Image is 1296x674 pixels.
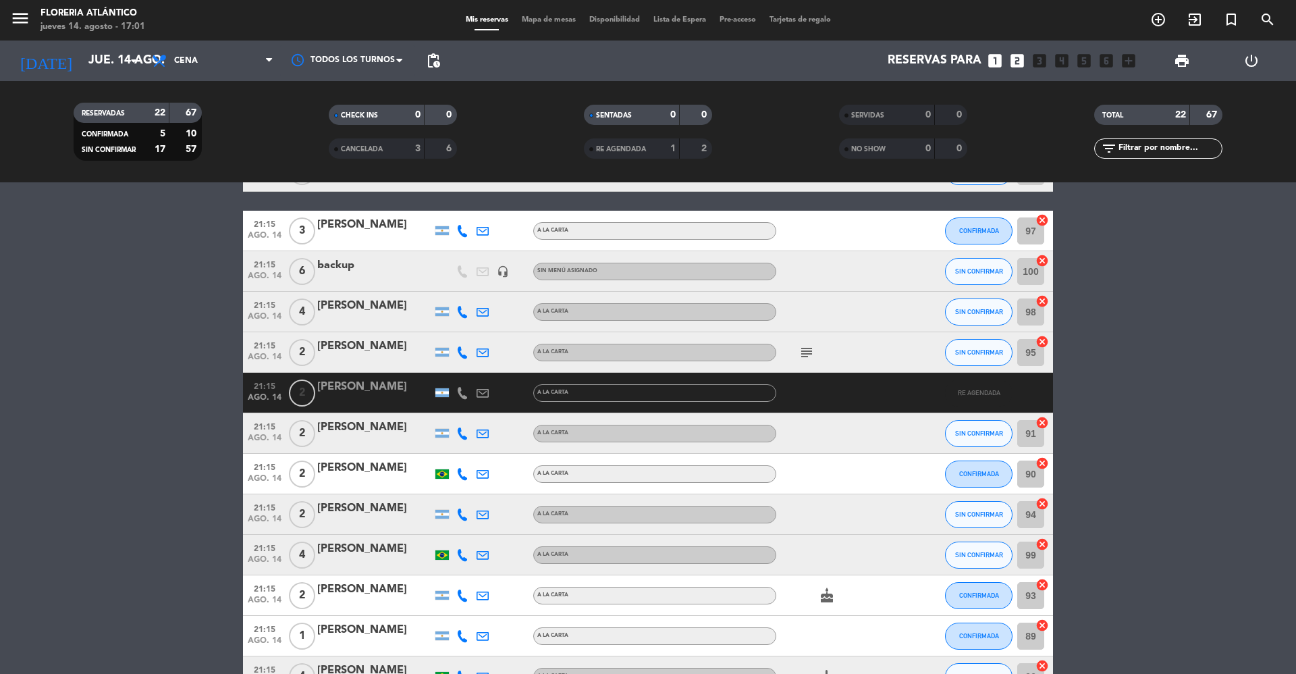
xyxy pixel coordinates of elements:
span: 21:15 [248,337,281,353]
span: CONFIRMADA [82,131,128,138]
span: print [1174,53,1190,69]
span: A LA CARTA [537,390,568,395]
span: CHECK INS [341,112,378,119]
strong: 0 [925,144,931,153]
span: ago. 14 [248,636,281,652]
i: looks_two [1008,52,1026,70]
span: 2 [289,582,315,609]
span: 2 [289,501,315,528]
span: SERVIDAS [851,112,884,119]
i: cancel [1035,538,1049,551]
span: ago. 14 [248,474,281,490]
i: cancel [1035,619,1049,632]
button: SIN CONFIRMAR [945,501,1013,528]
span: SIN CONFIRMAR [955,267,1003,275]
button: RE AGENDADA [945,380,1013,407]
i: looks_6 [1098,52,1115,70]
div: [PERSON_NAME] [317,419,432,436]
span: A LA CARTA [537,349,568,355]
div: jueves 14. agosto - 17:01 [40,20,145,34]
div: [PERSON_NAME] [317,338,432,355]
span: ago. 14 [248,353,281,368]
input: Filtrar por nombre... [1117,141,1222,156]
i: [DATE] [10,46,82,76]
i: power_settings_new [1243,53,1260,69]
strong: 2 [701,144,709,153]
button: CONFIRMADA [945,582,1013,609]
i: cancel [1035,497,1049,511]
button: SIN CONFIRMAR [945,299,1013,326]
span: CANCELADA [341,146,383,153]
i: add_box [1120,52,1137,70]
span: Sin menú asignado [537,268,597,274]
i: looks_5 [1075,52,1093,70]
span: ago. 14 [248,434,281,449]
button: CONFIRMADA [945,217,1013,244]
strong: 10 [186,129,199,138]
span: CONFIRMADA [959,470,999,477]
i: cancel [1035,416,1049,430]
i: search [1260,11,1276,28]
i: exit_to_app [1187,11,1203,28]
strong: 0 [415,110,421,120]
i: filter_list [1101,140,1117,157]
span: A LA CARTA [537,471,568,476]
i: headset_mic [497,265,509,278]
div: [PERSON_NAME] [317,621,432,639]
span: RE AGENDADA [596,146,646,153]
span: A LA CARTA [537,228,568,233]
span: TOTAL [1102,112,1123,119]
i: menu [10,8,30,28]
i: looks_3 [1031,52,1048,70]
span: 4 [289,542,315,569]
span: 21:15 [248,378,281,393]
div: [PERSON_NAME] [317,459,432,477]
span: 21:15 [248,418,281,434]
div: [PERSON_NAME] [317,216,432,234]
strong: 0 [446,110,454,120]
i: arrow_drop_down [126,53,142,69]
span: 6 [289,258,315,285]
span: 2 [289,420,315,447]
span: 21:15 [248,540,281,555]
span: A LA CARTA [537,309,568,314]
span: A LA CARTA [537,552,568,557]
span: CONFIRMADA [959,592,999,599]
div: [PERSON_NAME] [317,378,432,396]
span: SIN CONFIRMAR [955,308,1003,315]
div: [PERSON_NAME] [317,500,432,517]
span: Reservas para [888,54,981,68]
strong: 5 [160,129,165,138]
span: SIN CONFIRMAR [82,147,136,153]
span: CONFIRMADA [959,632,999,640]
span: 4 [289,299,315,326]
strong: 6 [446,144,454,153]
strong: 17 [155,145,165,154]
span: 21:15 [248,499,281,515]
div: [PERSON_NAME] [317,540,432,558]
span: Mis reservas [459,16,515,24]
strong: 0 [956,144,965,153]
span: 21:15 [248,459,281,474]
span: 21:15 [248,580,281,596]
span: 21:15 [248,621,281,636]
span: Disponibilidad [583,16,647,24]
span: A LA CARTA [537,511,568,517]
span: 2 [289,461,315,488]
i: cancel [1035,578,1049,592]
strong: 22 [1175,110,1186,120]
span: SENTADAS [596,112,632,119]
i: turned_in_not [1223,11,1239,28]
button: SIN CONFIRMAR [945,542,1013,569]
span: Lista de Espera [647,16,713,24]
span: RE AGENDADA [958,389,1000,396]
strong: 0 [670,110,676,120]
span: ago. 14 [248,515,281,530]
span: BUSCAR [1249,8,1286,31]
span: 21:15 [248,296,281,312]
strong: 0 [956,110,965,120]
i: cancel [1035,335,1049,348]
i: looks_4 [1053,52,1071,70]
div: LOG OUT [1216,41,1286,81]
strong: 3 [415,144,421,153]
